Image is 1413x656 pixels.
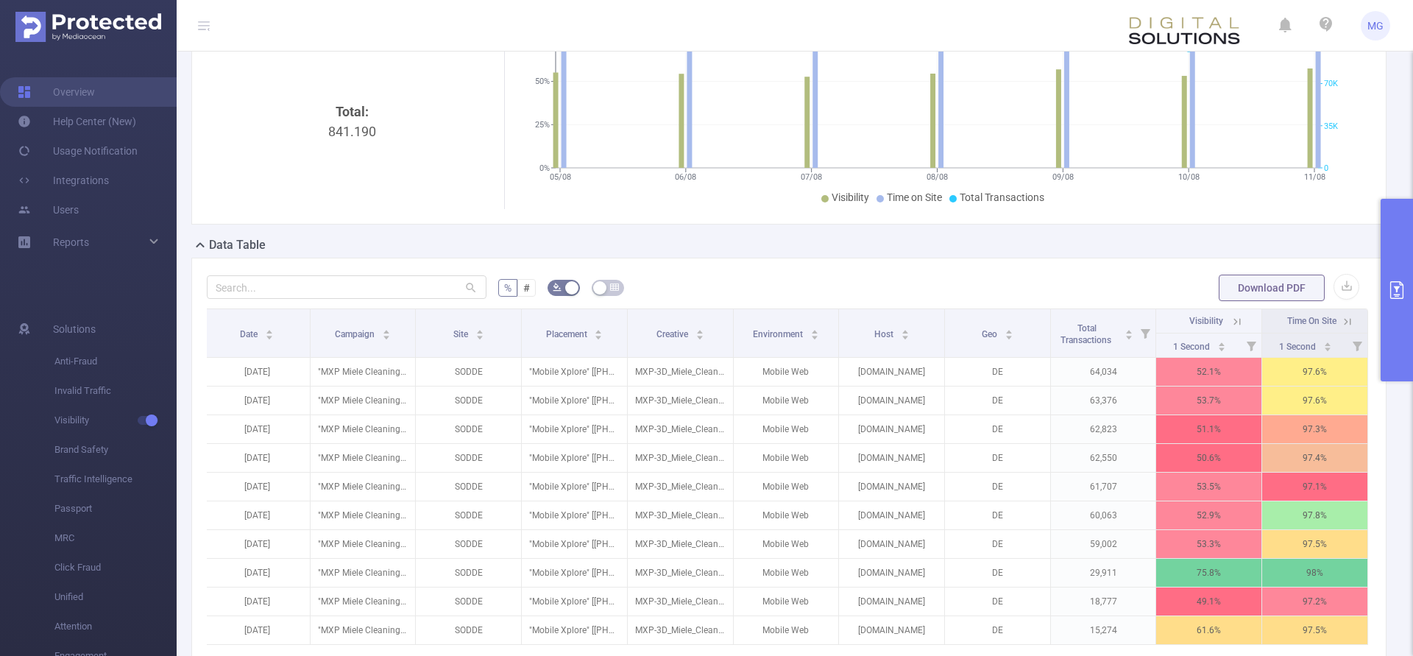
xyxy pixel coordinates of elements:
p: Mobile Web [734,387,839,415]
p: 53.3% [1156,530,1261,558]
p: SODDE [416,358,521,386]
p: Mobile Web [734,559,839,587]
tspan: 50% [535,77,550,87]
p: "MXP Miele Cleaning Precision [DATE]-[DATE]" [284045] [311,530,416,558]
p: 64,034 [1051,358,1156,386]
span: Reports [53,236,89,248]
span: Geo [982,329,999,339]
p: 61.6% [1156,616,1261,644]
i: icon: caret-down [475,334,484,338]
span: Traffic Intelligence [54,465,177,494]
a: Integrations [18,166,109,195]
i: icon: caret-down [595,334,603,338]
p: 75.8% [1156,559,1261,587]
p: SODDE [416,387,521,415]
span: Attention [54,612,177,641]
p: MXP-3D_Miele_Cleaning_Q2_2025.zip [5459485] [628,616,733,644]
p: "MXP Miele Cleaning Precision [DATE]-[DATE]" [284045] [311,387,416,415]
span: Site [453,329,470,339]
p: [DOMAIN_NAME] [839,616,944,644]
p: "Mobile Xplore" [[PHONE_NUMBER]] [522,358,627,386]
p: [DOMAIN_NAME] [839,559,944,587]
p: "Mobile Xplore" [[PHONE_NUMBER]] [522,530,627,558]
p: DE [945,501,1050,529]
p: 51.1% [1156,415,1261,443]
span: Date [240,329,260,339]
p: 52.9% [1156,501,1261,529]
p: "Mobile Xplore" [[PHONE_NUMBER]] [522,444,627,472]
p: "MXP Miele Cleaning Precision [DATE]-[DATE]" [284045] [311,559,416,587]
p: MXP-3D_Miele_Cleaning_Q2_2025.zip [5459485] [628,444,733,472]
div: 841.190 [213,102,492,349]
p: 97.6% [1262,387,1367,415]
p: 61,707 [1051,473,1156,501]
p: Mobile Web [734,501,839,529]
p: "Mobile Xplore" [[PHONE_NUMBER]] [522,559,627,587]
p: 98% [1262,559,1367,587]
p: DE [945,473,1050,501]
p: [DATE] [205,588,310,616]
p: 59,002 [1051,530,1156,558]
p: DE [945,387,1050,415]
span: Invalid Traffic [54,376,177,406]
span: Time on Site [887,191,942,203]
p: 97.1% [1262,473,1367,501]
span: Visibility [832,191,869,203]
span: Solutions [53,314,96,344]
p: 52.1% [1156,358,1261,386]
span: Visibility [1189,316,1223,326]
i: icon: caret-up [383,328,391,332]
i: icon: caret-up [475,328,484,332]
p: [DOMAIN_NAME] [839,588,944,616]
button: Download PDF [1219,275,1325,301]
a: Usage Notification [18,136,138,166]
i: icon: caret-up [1218,340,1226,345]
tspan: 0% [539,163,550,173]
i: icon: caret-down [1125,334,1133,338]
p: MXP-3D_Miele_Cleaning_Q2_2025.zip [5459485] [628,415,733,443]
p: DE [945,588,1050,616]
b: Total: [336,104,369,119]
i: icon: caret-down [1005,334,1013,338]
a: Reports [53,228,89,257]
span: MG [1367,11,1384,40]
p: MXP-3D_Miele_Cleaning_Q2_2025.zip [5459485] [628,530,733,558]
p: 62,823 [1051,415,1156,443]
p: 29,911 [1051,559,1156,587]
a: Users [18,195,79,225]
p: Mobile Web [734,444,839,472]
p: 97.5% [1262,616,1367,644]
p: 97.3% [1262,415,1367,443]
tspan: 05/08 [549,172,570,182]
p: [DOMAIN_NAME] [839,415,944,443]
p: 50.6% [1156,444,1261,472]
div: Sort [475,328,484,336]
p: "MXP Miele Cleaning Precision [DATE]-[DATE]" [284045] [311,588,416,616]
p: DE [945,358,1050,386]
p: MXP-3D_Miele_Cleaning_Q2_2025.zip [5459485] [628,358,733,386]
div: Sort [901,328,910,336]
p: "MXP Miele Cleaning Precision [DATE]-[DATE]" [284045] [311,358,416,386]
div: Sort [382,328,391,336]
p: 18,777 [1051,588,1156,616]
p: MXP-3D_Miele_Cleaning_Q2_2025.zip [5459485] [628,559,733,587]
span: Visibility [54,406,177,435]
p: DE [945,415,1050,443]
p: "Mobile Xplore" [[PHONE_NUMBER]] [522,415,627,443]
tspan: 0 [1324,163,1328,173]
p: [DOMAIN_NAME] [839,530,944,558]
span: 1 Second [1279,342,1318,352]
tspan: 70K [1324,80,1338,89]
p: Mobile Web [734,588,839,616]
a: Help Center (New) [18,107,136,136]
i: Filter menu [1241,334,1261,357]
p: SODDE [416,588,521,616]
div: Sort [1125,328,1133,336]
p: [DATE] [205,358,310,386]
span: Environment [753,329,805,339]
p: "MXP Miele Cleaning Precision [DATE]-[DATE]" [284045] [311,501,416,529]
p: 97.4% [1262,444,1367,472]
input: Search... [207,275,486,299]
p: MXP-3D_Miele_Cleaning_Q2_2025.zip [5459485] [628,473,733,501]
i: Filter menu [1347,334,1367,357]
